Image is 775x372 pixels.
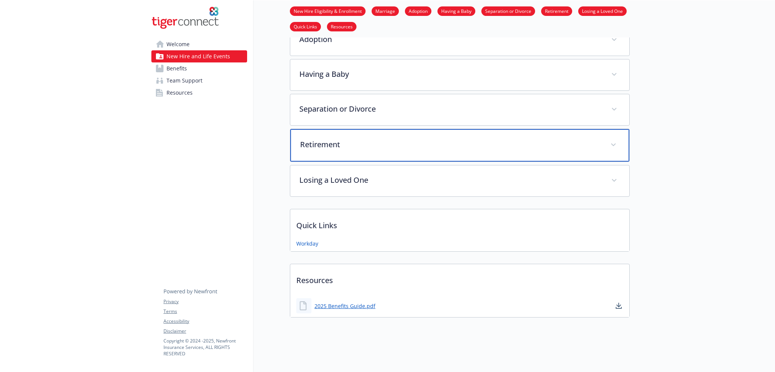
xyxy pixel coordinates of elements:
a: Welcome [151,38,247,50]
span: New Hire and Life Events [167,50,230,62]
a: Benefits [151,62,247,75]
span: Team Support [167,75,202,87]
p: Retirement [300,139,601,150]
a: Marriage [372,7,399,14]
div: Losing a Loved One [290,165,629,196]
p: Adoption [299,34,602,45]
a: Resources [327,23,356,30]
a: Separation or Divorce [481,7,535,14]
p: Quick Links [290,209,629,237]
span: Resources [167,87,193,99]
a: New Hire Eligibility & Enrollment [290,7,366,14]
a: 2025 Benefits Guide.pdf [314,302,375,310]
a: Accessibility [163,318,247,325]
a: Retirement [541,7,572,14]
p: Copyright © 2024 - 2025 , Newfront Insurance Services, ALL RIGHTS RESERVED [163,338,247,357]
a: Resources [151,87,247,99]
a: Disclaimer [163,328,247,335]
span: Welcome [167,38,190,50]
a: New Hire and Life Events [151,50,247,62]
a: Privacy [163,298,247,305]
div: Retirement [290,129,629,162]
span: Benefits [167,62,187,75]
a: Terms [163,308,247,315]
div: Adoption [290,25,629,56]
div: Having a Baby [290,59,629,90]
a: Quick Links [290,23,321,30]
p: Resources [290,264,629,292]
p: Having a Baby [299,68,602,80]
p: Losing a Loved One [299,174,602,186]
a: download document [614,301,623,310]
div: Separation or Divorce [290,94,629,125]
a: Team Support [151,75,247,87]
a: Having a Baby [437,7,475,14]
a: Losing a Loved One [578,7,627,14]
a: Adoption [405,7,431,14]
a: Workday [296,240,318,247]
p: Separation or Divorce [299,103,602,115]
